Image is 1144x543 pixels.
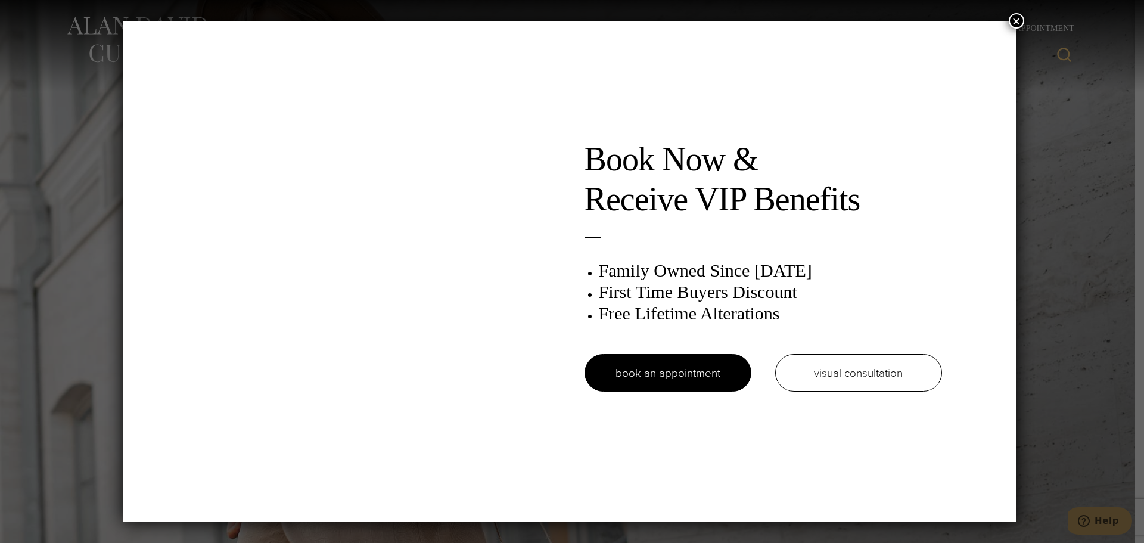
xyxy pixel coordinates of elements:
[27,8,51,19] span: Help
[1009,13,1024,29] button: Close
[599,303,942,324] h3: Free Lifetime Alterations
[775,354,942,392] a: visual consultation
[599,281,942,303] h3: First Time Buyers Discount
[585,354,751,392] a: book an appointment
[585,139,942,219] h2: Book Now & Receive VIP Benefits
[599,260,942,281] h3: Family Owned Since [DATE]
